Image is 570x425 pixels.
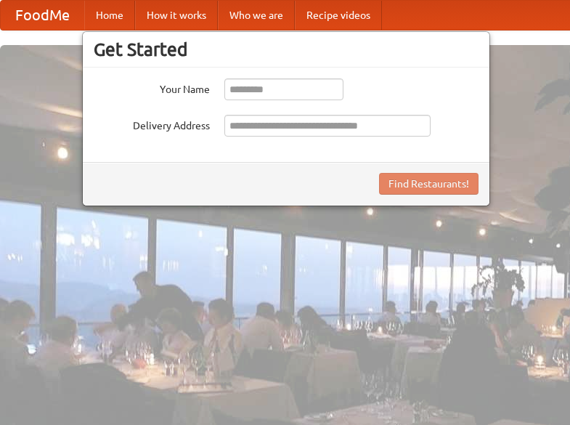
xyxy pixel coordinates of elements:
[94,115,210,133] label: Delivery Address
[94,78,210,97] label: Your Name
[379,173,479,195] button: Find Restaurants!
[218,1,295,30] a: Who we are
[1,1,84,30] a: FoodMe
[94,39,479,60] h3: Get Started
[84,1,135,30] a: Home
[295,1,382,30] a: Recipe videos
[135,1,218,30] a: How it works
